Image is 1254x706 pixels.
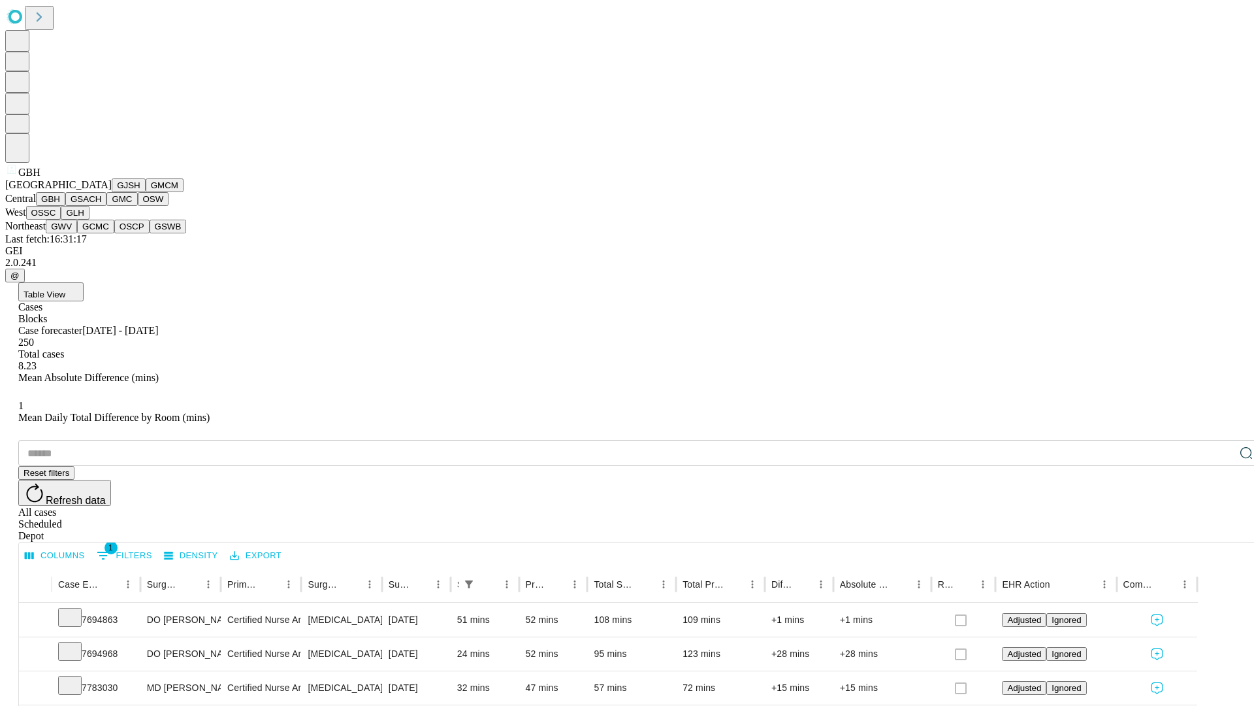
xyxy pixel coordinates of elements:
[526,671,581,705] div: 47 mins
[526,603,581,637] div: 52 mins
[147,603,214,637] div: DO [PERSON_NAME] [PERSON_NAME] Do
[1007,683,1041,693] span: Adjusted
[138,192,169,206] button: OSW
[743,575,762,594] button: Menu
[892,575,910,594] button: Sort
[389,603,444,637] div: [DATE]
[227,546,285,566] button: Export
[460,575,478,594] div: 1 active filter
[1176,575,1194,594] button: Menu
[101,575,119,594] button: Sort
[1052,683,1081,693] span: Ignored
[93,545,155,566] button: Show filters
[161,546,221,566] button: Density
[498,575,516,594] button: Menu
[956,575,974,594] button: Sort
[547,575,566,594] button: Sort
[58,579,99,590] div: Case Epic Id
[58,603,134,637] div: 7694863
[308,671,375,705] div: [MEDICAL_DATA] WITH [MEDICAL_DATA] AND/OR [MEDICAL_DATA] WITH OR WITHOUT D\T\C
[840,579,890,590] div: Absolute Difference
[457,637,513,671] div: 24 mins
[636,575,654,594] button: Sort
[18,400,24,411] span: 1
[1002,579,1050,590] div: EHR Action
[457,579,458,590] div: Scheduled In Room Duration
[181,575,199,594] button: Sort
[24,290,65,299] span: Table View
[46,495,106,506] span: Refresh data
[361,575,379,594] button: Menu
[683,603,758,637] div: 109 mins
[104,541,118,554] span: 1
[725,575,743,594] button: Sort
[594,637,669,671] div: 95 mins
[25,643,45,666] button: Expand
[1157,575,1176,594] button: Sort
[308,579,340,590] div: Surgery Name
[594,671,669,705] div: 57 mins
[683,579,724,590] div: Total Predicted Duration
[18,372,159,383] span: Mean Absolute Difference (mins)
[1002,613,1046,627] button: Adjusted
[594,603,669,637] div: 108 mins
[938,579,955,590] div: Resolved in EHR
[65,192,106,206] button: GSACH
[840,637,925,671] div: +28 mins
[1052,575,1070,594] button: Sort
[526,637,581,671] div: 52 mins
[18,360,37,371] span: 8.23
[840,603,925,637] div: +1 mins
[1002,681,1046,695] button: Adjusted
[1123,579,1156,590] div: Comments
[280,575,298,594] button: Menu
[227,579,260,590] div: Primary Service
[526,579,547,590] div: Predicted In Room Duration
[18,337,34,348] span: 250
[18,167,40,178] span: GBH
[1046,647,1086,661] button: Ignored
[22,546,88,566] button: Select columns
[147,671,214,705] div: MD [PERSON_NAME] [PERSON_NAME] Md
[389,671,444,705] div: [DATE]
[106,192,137,206] button: GMC
[389,579,410,590] div: Surgery Date
[227,603,295,637] div: Certified Nurse Anesthetist
[18,282,84,301] button: Table View
[771,637,827,671] div: +28 mins
[771,671,827,705] div: +15 mins
[460,575,478,594] button: Show filters
[342,575,361,594] button: Sort
[1046,613,1086,627] button: Ignored
[25,609,45,632] button: Expand
[77,220,114,233] button: GCMC
[25,677,45,700] button: Expand
[61,206,89,220] button: GLH
[36,192,65,206] button: GBH
[308,637,375,671] div: [MEDICAL_DATA] WITH [MEDICAL_DATA] AND/OR [MEDICAL_DATA] WITH OR WITHOUT D\T\C
[1046,681,1086,695] button: Ignored
[46,220,77,233] button: GWV
[840,671,925,705] div: +15 mins
[910,575,928,594] button: Menu
[812,575,830,594] button: Menu
[429,575,447,594] button: Menu
[1052,649,1081,659] span: Ignored
[1052,615,1081,625] span: Ignored
[457,603,513,637] div: 51 mins
[5,233,87,244] span: Last fetch: 16:31:17
[594,579,635,590] div: Total Scheduled Duration
[1007,649,1041,659] span: Adjusted
[566,575,584,594] button: Menu
[5,207,26,218] span: West
[1002,647,1046,661] button: Adjusted
[771,579,792,590] div: Difference
[58,637,134,671] div: 7694968
[5,245,1249,257] div: GEI
[18,412,210,423] span: Mean Daily Total Difference by Room (mins)
[24,468,69,478] span: Reset filters
[150,220,187,233] button: GSWB
[683,637,758,671] div: 123 mins
[308,603,375,637] div: [MEDICAL_DATA] WITH [MEDICAL_DATA] AND/OR [MEDICAL_DATA] WITH OR WITHOUT D\T\C
[479,575,498,594] button: Sort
